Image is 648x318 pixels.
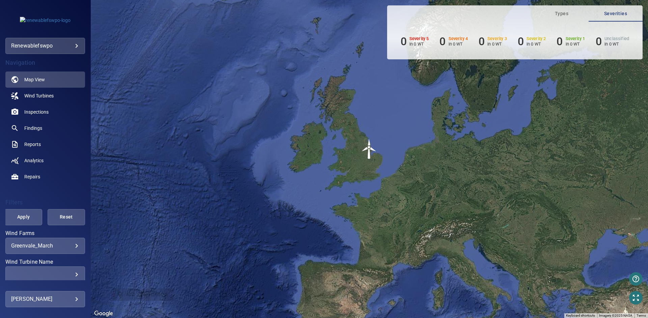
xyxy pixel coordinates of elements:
[24,76,45,83] span: Map View
[24,125,42,132] span: Findings
[479,35,507,48] li: Severity 3
[526,41,546,47] p: in 0 WT
[593,9,639,18] span: Severities
[5,266,85,283] div: Wind Turbine Name
[5,169,85,185] a: repairs noActive
[518,35,546,48] li: Severity 2
[449,41,468,47] p: in 0 WT
[566,313,595,318] button: Keyboard shortcuts
[5,104,85,120] a: inspections noActive
[599,314,632,317] span: Imagery ©2025 NASA
[24,173,40,180] span: Repairs
[604,36,629,41] h6: Unclassified
[401,35,429,48] li: Severity 5
[518,35,524,48] h6: 0
[604,41,629,47] p: in 0 WT
[24,109,49,115] span: Inspections
[596,35,602,48] h6: 0
[566,36,585,41] h6: Severity 1
[5,38,85,54] div: renewablefswpo
[487,36,507,41] h6: Severity 3
[539,9,585,18] span: Types
[409,41,429,47] p: in 0 WT
[479,35,485,48] h6: 0
[24,157,44,164] span: Analytics
[526,36,546,41] h6: Severity 2
[5,259,85,265] label: Wind Turbine Name
[24,92,54,99] span: Wind Turbines
[566,41,585,47] p: in 0 WT
[487,41,507,47] p: in 0 WT
[5,231,85,236] label: Wind Farms
[5,71,85,88] a: map active
[409,36,429,41] h6: Severity 5
[24,141,41,148] span: Reports
[557,35,563,48] h6: 0
[5,136,85,152] a: reports noActive
[5,209,42,225] button: Apply
[5,199,85,206] h4: Filters
[557,35,585,48] li: Severity 1
[11,242,79,249] div: Greenvale_March
[11,40,79,51] div: renewablefswpo
[359,139,379,159] gmp-advanced-marker: T1-20062
[359,139,379,159] img: windFarmIcon.svg
[92,309,115,318] img: Google
[5,120,85,136] a: findings noActive
[5,152,85,169] a: analytics noActive
[13,213,34,221] span: Apply
[56,213,77,221] span: Reset
[449,36,468,41] h6: Severity 4
[5,59,85,66] h4: Navigation
[439,35,446,48] h6: 0
[5,88,85,104] a: windturbines noActive
[637,314,646,317] a: Terms (opens in new tab)
[5,238,85,254] div: Wind Farms
[92,309,115,318] a: Open this area in Google Maps (opens a new window)
[48,209,85,225] button: Reset
[20,17,71,24] img: renewablefswpo-logo
[401,35,407,48] h6: 0
[596,35,629,48] li: Severity Unclassified
[439,35,468,48] li: Severity 4
[11,294,79,305] div: [PERSON_NAME]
